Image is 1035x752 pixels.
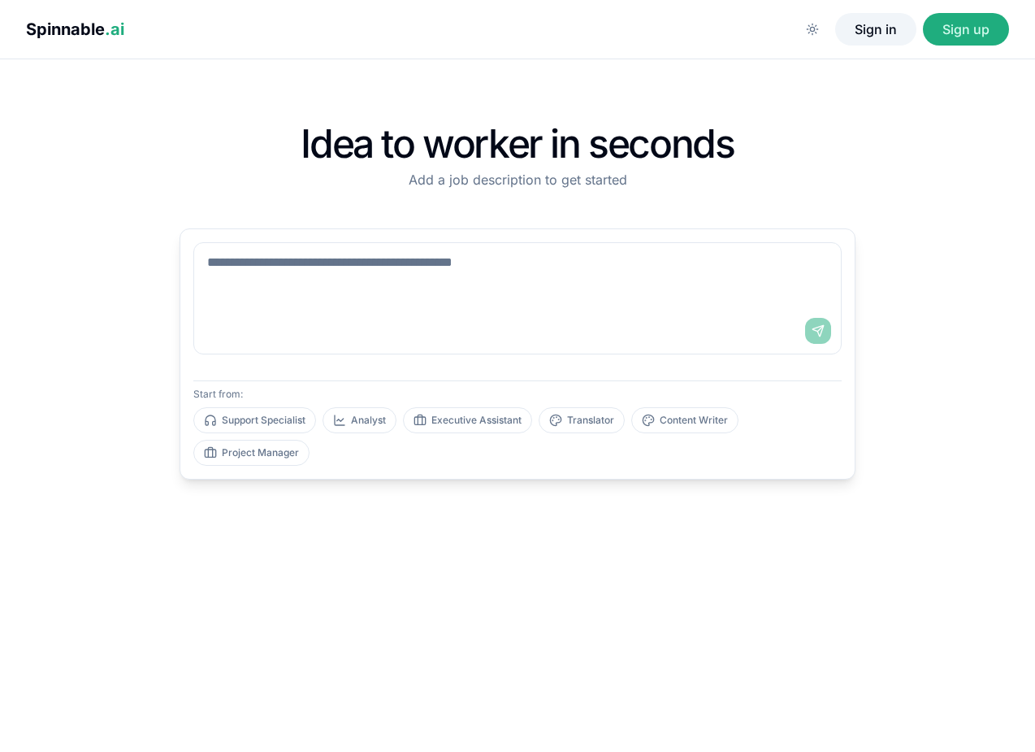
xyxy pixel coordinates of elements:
[180,124,855,163] h1: Idea to worker in seconds
[923,13,1009,46] button: Sign up
[26,20,124,39] span: Spinnable
[323,407,396,433] button: Analyst
[193,388,842,401] p: Start from:
[193,407,316,433] button: Support Specialist
[180,170,855,189] p: Add a job description to get started
[403,407,532,433] button: Executive Assistant
[539,407,625,433] button: Translator
[193,440,310,466] button: Project Manager
[835,13,916,46] button: Sign in
[631,407,738,433] button: Content Writer
[796,13,829,46] button: Switch to dark mode
[105,20,124,39] span: .ai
